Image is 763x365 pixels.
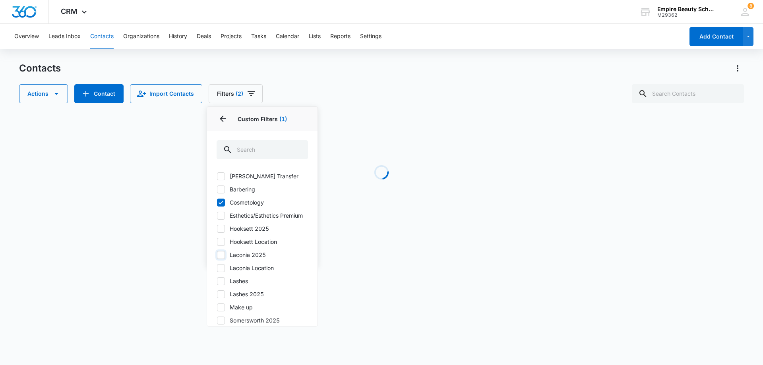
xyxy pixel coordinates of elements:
[61,7,77,15] span: CRM
[217,277,308,285] label: Lashes
[217,316,308,324] label: Somersworth 2025
[632,84,744,103] input: Search Contacts
[236,91,243,97] span: (2)
[217,303,308,311] label: Make up
[169,24,187,49] button: History
[217,264,308,272] label: Laconia Location
[251,24,266,49] button: Tasks
[217,211,308,220] label: Esthetics/Esthetics Premium
[197,24,211,49] button: Deals
[217,115,308,123] p: Custom Filters
[360,24,381,49] button: Settings
[221,24,242,49] button: Projects
[217,172,308,180] label: [PERSON_NAME] Transfer
[748,3,754,9] div: notifications count
[217,140,308,159] input: Search
[19,62,61,74] h1: Contacts
[130,84,202,103] button: Import Contacts
[48,24,81,49] button: Leads Inbox
[657,6,715,12] div: account name
[217,238,308,246] label: Hooksett Location
[209,84,263,103] button: Filters
[217,112,229,125] button: Back
[657,12,715,18] div: account id
[123,24,159,49] button: Organizations
[689,27,743,46] button: Add Contact
[731,62,744,75] button: Actions
[309,24,321,49] button: Lists
[217,198,308,207] label: Cosmetology
[90,24,114,49] button: Contacts
[19,84,68,103] button: Actions
[14,24,39,49] button: Overview
[276,24,299,49] button: Calendar
[748,3,754,9] span: 8
[217,251,308,259] label: Laconia 2025
[217,185,308,193] label: Barbering
[330,24,351,49] button: Reports
[279,116,287,122] span: (1)
[217,224,308,233] label: Hooksett 2025
[217,290,308,298] label: Lashes 2025
[74,84,124,103] button: Add Contact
